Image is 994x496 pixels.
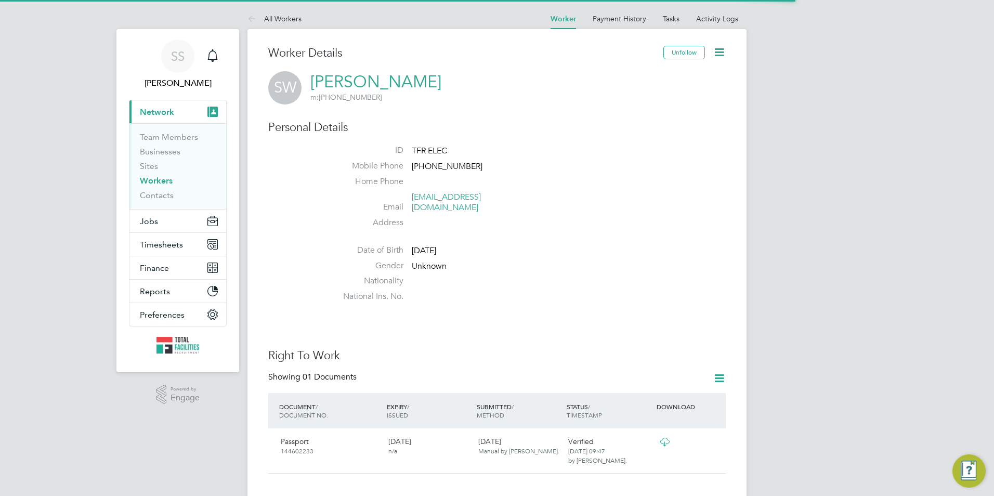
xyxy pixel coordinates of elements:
[279,411,328,419] span: DOCUMENT NO.
[412,245,436,256] span: [DATE]
[474,397,564,424] div: SUBMITTED
[129,210,226,232] button: Jobs
[310,93,382,102] span: [PHONE_NUMBER]
[588,402,590,411] span: /
[140,263,169,273] span: Finance
[952,454,986,488] button: Engage Resource Center
[387,411,408,419] span: ISSUED
[129,100,226,123] button: Network
[331,161,403,172] label: Mobile Phone
[140,286,170,296] span: Reports
[512,402,514,411] span: /
[140,176,173,186] a: Workers
[663,14,679,23] a: Tasks
[116,29,239,372] nav: Main navigation
[384,433,474,460] div: [DATE]
[129,233,226,256] button: Timesheets
[140,132,198,142] a: Team Members
[331,245,403,256] label: Date of Birth
[140,216,158,226] span: Jobs
[478,447,559,455] span: Manual by [PERSON_NAME].
[268,372,359,383] div: Showing
[140,107,174,117] span: Network
[412,192,481,213] a: [EMAIL_ADDRESS][DOMAIN_NAME]
[129,256,226,279] button: Finance
[129,337,227,354] a: Go to home page
[567,411,602,419] span: TIMESTAMP
[663,46,705,59] button: Unfollow
[268,348,726,363] h3: Right To Work
[568,437,594,446] span: Verified
[156,385,200,404] a: Powered byEngage
[129,77,227,89] span: Sam Skinner
[129,280,226,303] button: Reports
[407,402,409,411] span: /
[331,276,403,286] label: Nationality
[129,40,227,89] a: SS[PERSON_NAME]
[331,217,403,228] label: Address
[331,260,403,271] label: Gender
[171,394,200,402] span: Engage
[331,291,403,302] label: National Ins. No.
[277,433,384,460] div: Passport
[551,15,576,23] a: Worker
[140,310,185,320] span: Preferences
[564,397,654,424] div: STATUS
[331,202,403,213] label: Email
[568,456,627,464] span: by [PERSON_NAME].
[129,123,226,209] div: Network
[268,120,726,135] h3: Personal Details
[568,447,605,455] span: [DATE] 09:47
[268,71,302,105] span: SW
[477,411,504,419] span: METHOD
[388,447,397,455] span: n/a
[171,385,200,394] span: Powered by
[268,46,663,61] h3: Worker Details
[316,402,318,411] span: /
[696,14,738,23] a: Activity Logs
[281,447,313,455] span: 144602233
[129,303,226,326] button: Preferences
[140,240,183,250] span: Timesheets
[156,337,199,354] img: tfrecruitment-logo-retina.png
[412,146,447,156] span: TFR ELEC
[247,14,302,23] a: All Workers
[331,145,403,156] label: ID
[303,372,357,382] span: 01 Documents
[140,147,180,156] a: Businesses
[310,93,319,102] span: m:
[412,161,482,172] span: [PHONE_NUMBER]
[277,397,384,424] div: DOCUMENT
[412,261,447,271] span: Unknown
[593,14,646,23] a: Payment History
[140,161,158,171] a: Sites
[310,72,441,92] a: [PERSON_NAME]
[654,397,726,416] div: DOWNLOAD
[140,190,174,200] a: Contacts
[474,433,564,460] div: [DATE]
[331,176,403,187] label: Home Phone
[171,49,185,63] span: SS
[384,397,474,424] div: EXPIRY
